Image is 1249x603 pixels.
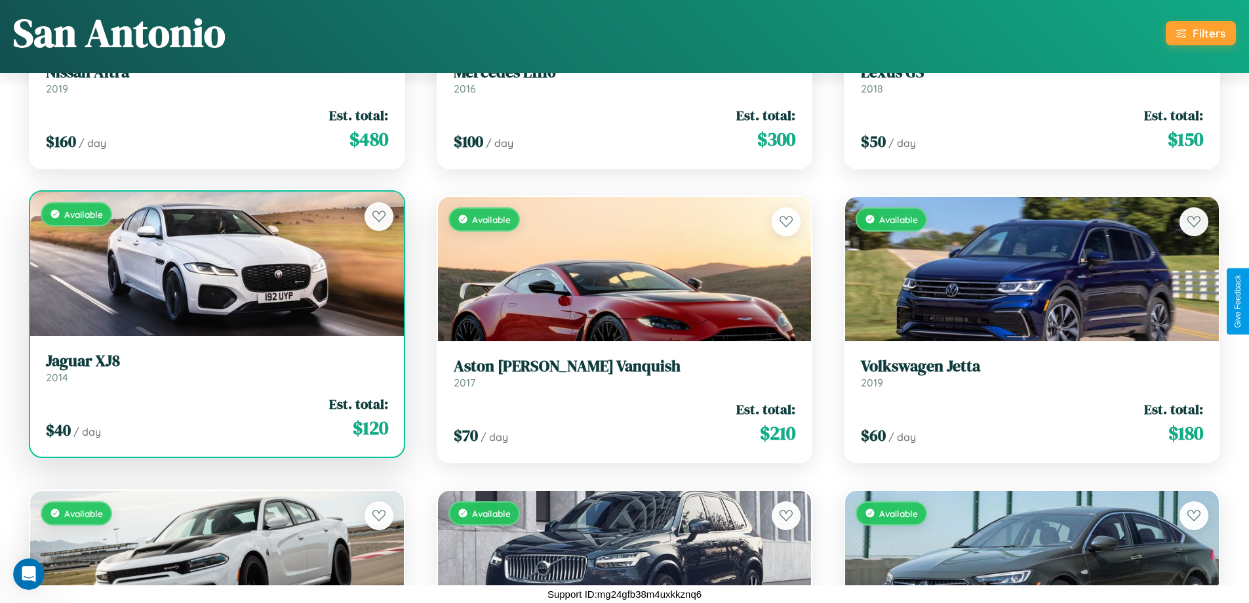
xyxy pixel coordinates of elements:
span: $ 210 [760,420,795,446]
span: Est. total: [736,400,795,419]
p: Support ID: mg24gfb38m4uxkkznq6 [547,585,702,603]
span: / day [888,430,916,444]
span: / day [73,425,101,438]
span: $ 60 [861,425,886,446]
span: $ 100 [454,131,483,152]
a: Aston [PERSON_NAME] Vanquish2017 [454,357,796,389]
span: Available [472,508,511,519]
h3: Jaguar XJ8 [46,352,388,371]
span: 2018 [861,82,883,95]
h3: Aston [PERSON_NAME] Vanquish [454,357,796,376]
a: Mercedes L11162016 [454,63,796,95]
span: Available [879,214,918,225]
button: Filters [1166,21,1236,45]
span: 2016 [454,82,476,95]
span: 2019 [46,82,68,95]
h1: San Antonio [13,6,226,60]
span: Est. total: [1144,106,1203,125]
span: Available [472,214,511,225]
span: $ 50 [861,131,886,152]
a: Lexus GS2018 [861,63,1203,95]
span: / day [481,430,508,444]
span: Available [64,508,103,519]
a: Jaguar XJ82014 [46,352,388,384]
h3: Mercedes L1116 [454,63,796,82]
span: 2014 [46,371,68,384]
span: Est. total: [736,106,795,125]
span: / day [888,136,916,150]
span: $ 300 [757,126,795,152]
span: $ 150 [1168,126,1203,152]
span: 2017 [454,376,475,389]
iframe: Intercom live chat [13,558,45,590]
span: $ 40 [46,419,71,441]
span: Est. total: [329,394,388,413]
div: Filters [1193,26,1225,40]
span: $ 120 [353,415,388,441]
span: Est. total: [329,106,388,125]
h3: Lexus GS [861,63,1203,82]
div: Give Feedback [1233,275,1242,328]
h3: Nissan Altra [46,63,388,82]
span: Available [64,209,103,220]
span: $ 480 [349,126,388,152]
a: Volkswagen Jetta2019 [861,357,1203,389]
span: $ 70 [454,425,478,446]
span: Est. total: [1144,400,1203,419]
h3: Volkswagen Jetta [861,357,1203,376]
span: $ 180 [1168,420,1203,446]
a: Nissan Altra2019 [46,63,388,95]
span: / day [486,136,513,150]
span: Available [879,508,918,519]
span: / day [79,136,106,150]
span: 2019 [861,376,883,389]
span: $ 160 [46,131,76,152]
